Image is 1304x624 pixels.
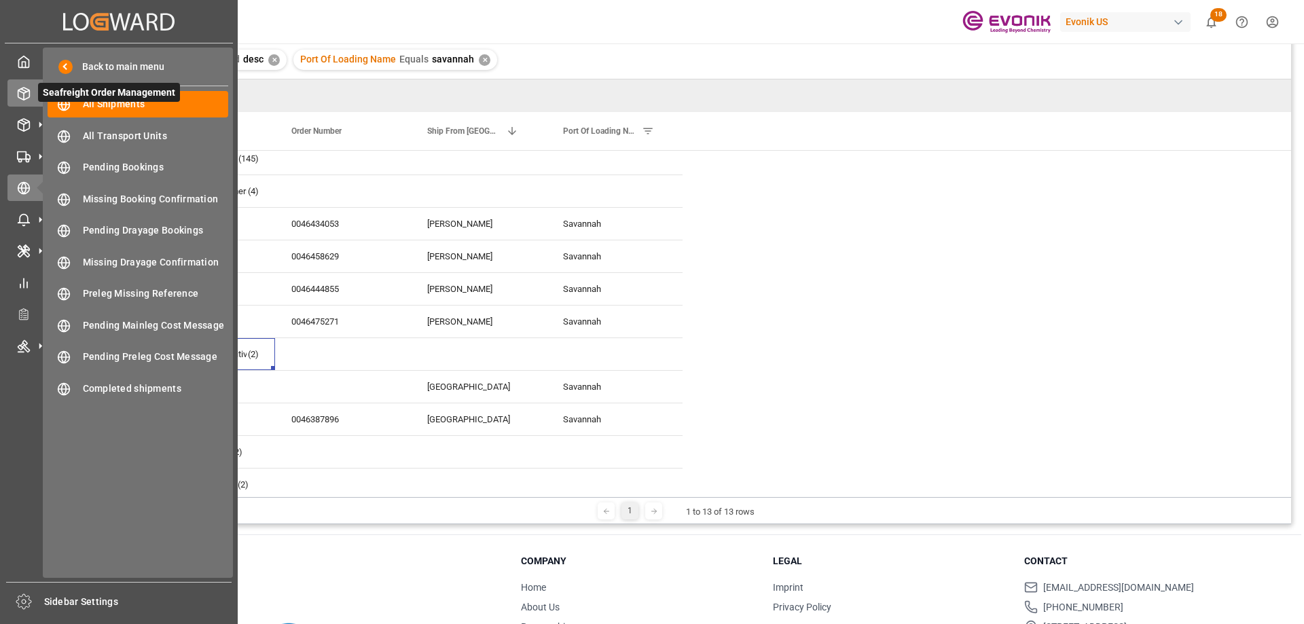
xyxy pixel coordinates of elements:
[275,306,411,337] div: 0046475271
[48,344,228,370] a: Pending Preleg Cost Message
[547,208,683,240] div: Savannah
[248,176,259,207] span: (4)
[139,436,683,469] div: Press SPACE to select this row.
[547,306,683,337] div: Savannah
[621,502,638,519] div: 1
[962,10,1051,34] img: Evonik-brand-mark-Deep-Purple-RGB.jpeg_1700498283.jpeg
[275,403,411,435] div: 0046387896
[139,273,683,306] div: Press SPACE to select this row.
[1196,7,1227,37] button: show 18 new notifications
[48,375,228,401] a: Completed shipments
[300,54,396,65] span: Port Of Loading Name
[411,306,547,337] div: [PERSON_NAME]
[248,339,259,370] span: (2)
[139,306,683,338] div: Press SPACE to select this row.
[139,469,683,501] div: Press SPACE to select this row.
[48,280,228,307] a: Preleg Missing Reference
[73,60,164,74] span: Back to main menu
[48,185,228,212] a: Missing Booking Confirmation
[48,154,228,181] a: Pending Bookings
[547,371,683,403] div: Savannah
[1060,12,1191,32] div: Evonik US
[563,126,636,136] span: Port Of Loading Name
[291,126,342,136] span: Order Number
[411,273,547,305] div: [PERSON_NAME]
[139,403,683,436] div: Press SPACE to select this row.
[48,122,228,149] a: All Transport Units
[773,602,831,612] a: Privacy Policy
[275,273,411,305] div: 0046444855
[83,160,229,175] span: Pending Bookings
[48,91,228,117] a: All Shipments
[268,54,280,66] div: ✕
[479,54,490,66] div: ✕
[7,269,230,295] a: My Reports
[411,208,547,240] div: [PERSON_NAME]
[427,126,501,136] span: Ship From [GEOGRAPHIC_DATA]
[90,598,487,610] p: Version 1.1.132
[38,83,180,102] span: Seafreight Order Management
[83,97,229,111] span: All Shipments
[773,582,803,593] a: Imprint
[547,240,683,272] div: Savannah
[1210,8,1227,22] span: 18
[399,54,429,65] span: Equals
[48,249,228,275] a: Missing Drayage Confirmation
[411,371,547,403] div: [GEOGRAPHIC_DATA]
[139,338,683,371] div: Press SPACE to select this row.
[83,287,229,301] span: Preleg Missing Reference
[48,217,228,244] a: Pending Drayage Bookings
[521,602,560,612] a: About Us
[432,54,474,65] span: savannah
[1227,7,1257,37] button: Help Center
[48,312,228,338] a: Pending Mainleg Cost Message
[547,273,683,305] div: Savannah
[238,469,249,500] span: (2)
[90,586,487,598] p: © 2025 Logward. All rights reserved.
[547,403,683,435] div: Savannah
[1024,554,1259,568] h3: Contact
[1043,581,1194,595] span: [EMAIL_ADDRESS][DOMAIN_NAME]
[139,371,683,403] div: Press SPACE to select this row.
[139,240,683,273] div: Press SPACE to select this row.
[1060,9,1196,35] button: Evonik US
[44,595,232,609] span: Sidebar Settings
[83,350,229,364] span: Pending Preleg Cost Message
[238,143,259,175] span: (145)
[1043,600,1123,614] span: [PHONE_NUMBER]
[139,175,683,208] div: Press SPACE to select this row.
[83,192,229,206] span: Missing Booking Confirmation
[83,318,229,333] span: Pending Mainleg Cost Message
[686,505,755,519] div: 1 to 13 of 13 rows
[83,129,229,143] span: All Transport Units
[521,554,756,568] h3: Company
[7,48,230,75] a: My Cockpit
[275,208,411,240] div: 0046434053
[521,582,546,593] a: Home
[275,240,411,272] div: 0046458629
[139,143,683,175] div: Press SPACE to select this row.
[411,403,547,435] div: [GEOGRAPHIC_DATA]
[7,301,230,327] a: Transport Planner
[83,223,229,238] span: Pending Drayage Bookings
[139,208,683,240] div: Press SPACE to select this row.
[83,255,229,270] span: Missing Drayage Confirmation
[773,554,1008,568] h3: Legal
[243,54,264,65] span: desc
[83,382,229,396] span: Completed shipments
[411,240,547,272] div: [PERSON_NAME]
